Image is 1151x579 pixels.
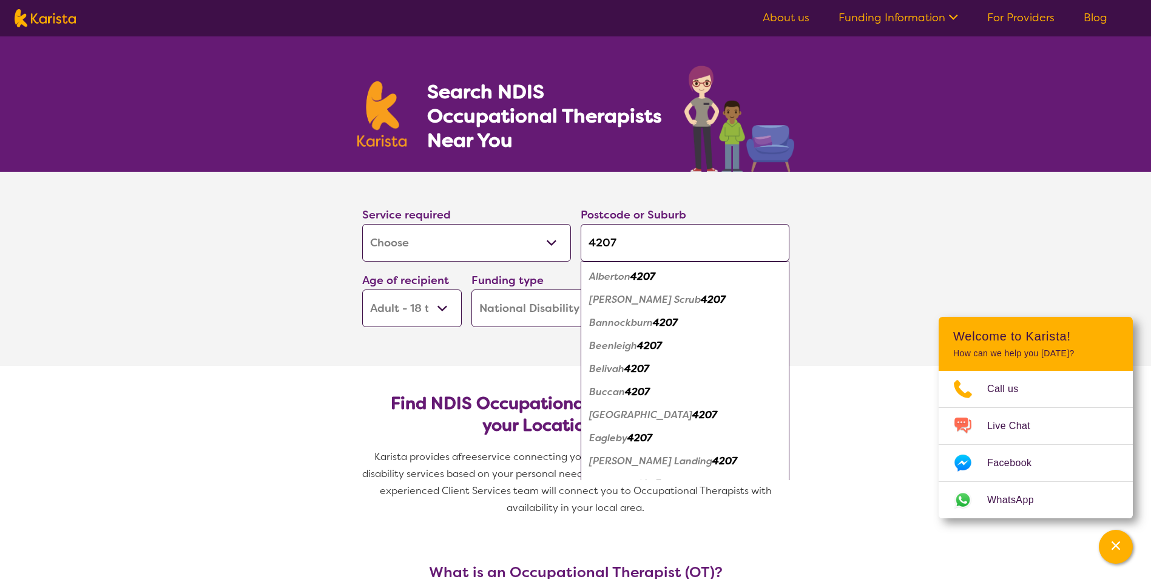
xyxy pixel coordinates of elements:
[987,10,1055,25] a: For Providers
[587,473,783,496] div: Holmview 4207
[763,10,809,25] a: About us
[471,273,544,288] label: Funding type
[587,404,783,427] div: Cedar Creek 4207
[587,265,783,288] div: Alberton 4207
[587,381,783,404] div: Buccan 4207
[637,339,662,352] em: 4207
[939,482,1133,518] a: Web link opens in a new tab.
[587,450,783,473] div: Edens Landing 4207
[589,432,627,444] em: Eagleby
[1099,530,1133,564] button: Channel Menu
[636,478,661,490] em: 4207
[372,393,780,436] h2: Find NDIS Occupational Therapists based on your Location & Needs
[587,311,783,334] div: Bannockburn 4207
[458,450,478,463] span: free
[15,9,76,27] img: Karista logo
[987,454,1046,472] span: Facebook
[627,432,652,444] em: 4207
[653,316,678,329] em: 4207
[624,362,649,375] em: 4207
[587,427,783,450] div: Eagleby 4207
[589,455,712,467] em: [PERSON_NAME] Landing
[581,224,789,262] input: Type
[701,293,726,306] em: 4207
[589,362,624,375] em: Belivah
[589,270,630,283] em: Alberton
[587,357,783,381] div: Belivah 4207
[939,317,1133,518] div: Channel Menu
[587,334,783,357] div: Beenleigh 4207
[374,450,458,463] span: Karista provides a
[589,293,701,306] em: [PERSON_NAME] Scrub
[630,270,655,283] em: 4207
[581,208,686,222] label: Postcode or Suburb
[953,329,1118,344] h2: Welcome to Karista!
[953,348,1118,359] p: How can we help you [DATE]?
[589,316,653,329] em: Bannockburn
[987,380,1033,398] span: Call us
[987,417,1045,435] span: Live Chat
[362,273,449,288] label: Age of recipient
[712,455,737,467] em: 4207
[362,208,451,222] label: Service required
[589,408,692,421] em: [GEOGRAPHIC_DATA]
[362,450,792,514] span: service connecting you with Occupational Therapists and other disability services based on your p...
[589,385,625,398] em: Buccan
[684,66,794,172] img: occupational-therapy
[939,371,1133,518] ul: Choose channel
[589,339,637,352] em: Beenleigh
[839,10,958,25] a: Funding Information
[692,408,717,421] em: 4207
[587,288,783,311] div: Bahrs Scrub 4207
[357,81,407,147] img: Karista logo
[1084,10,1107,25] a: Blog
[625,385,650,398] em: 4207
[987,491,1048,509] span: WhatsApp
[427,80,663,152] h1: Search NDIS Occupational Therapists Near You
[589,478,636,490] em: Holmview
